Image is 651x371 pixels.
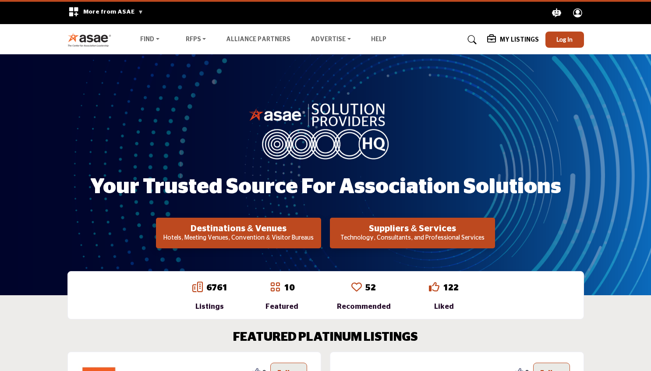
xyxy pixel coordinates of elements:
p: Technology, Consultants, and Professional Services [333,234,492,243]
a: Go to Featured [270,282,280,294]
a: 52 [365,283,376,292]
button: Log In [545,32,584,48]
img: image [249,101,402,159]
a: 10 [284,283,294,292]
a: 6761 [206,283,227,292]
h2: FEATURED PLATINUM LISTINGS [233,330,418,345]
h2: Suppliers & Services [333,223,492,234]
h1: Your Trusted Source for Association Solutions [90,173,561,201]
div: Liked [429,301,459,312]
h2: Destinations & Venues [159,223,318,234]
span: Log In [556,35,573,43]
a: Go to Recommended [351,282,362,294]
button: Suppliers & Services Technology, Consultants, and Professional Services [330,218,495,248]
button: Destinations & Venues Hotels, Meeting Venues, Convention & Visitor Bureaus [156,218,321,248]
a: Alliance Partners [226,36,290,42]
a: Help [371,36,386,42]
a: Advertise [304,34,357,46]
i: Go to Liked [429,282,439,292]
div: Listings [192,301,227,312]
span: More from ASAE [83,9,143,15]
h5: My Listings [500,36,539,44]
div: Recommended [337,301,391,312]
div: My Listings [487,35,539,45]
div: More from ASAE [63,2,149,24]
img: Site Logo [67,32,116,47]
a: Search [459,33,482,47]
a: Find [134,34,166,46]
a: 122 [443,283,459,292]
a: RFPs [180,34,212,46]
div: Featured [265,301,298,312]
p: Hotels, Meeting Venues, Convention & Visitor Bureaus [159,234,318,243]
